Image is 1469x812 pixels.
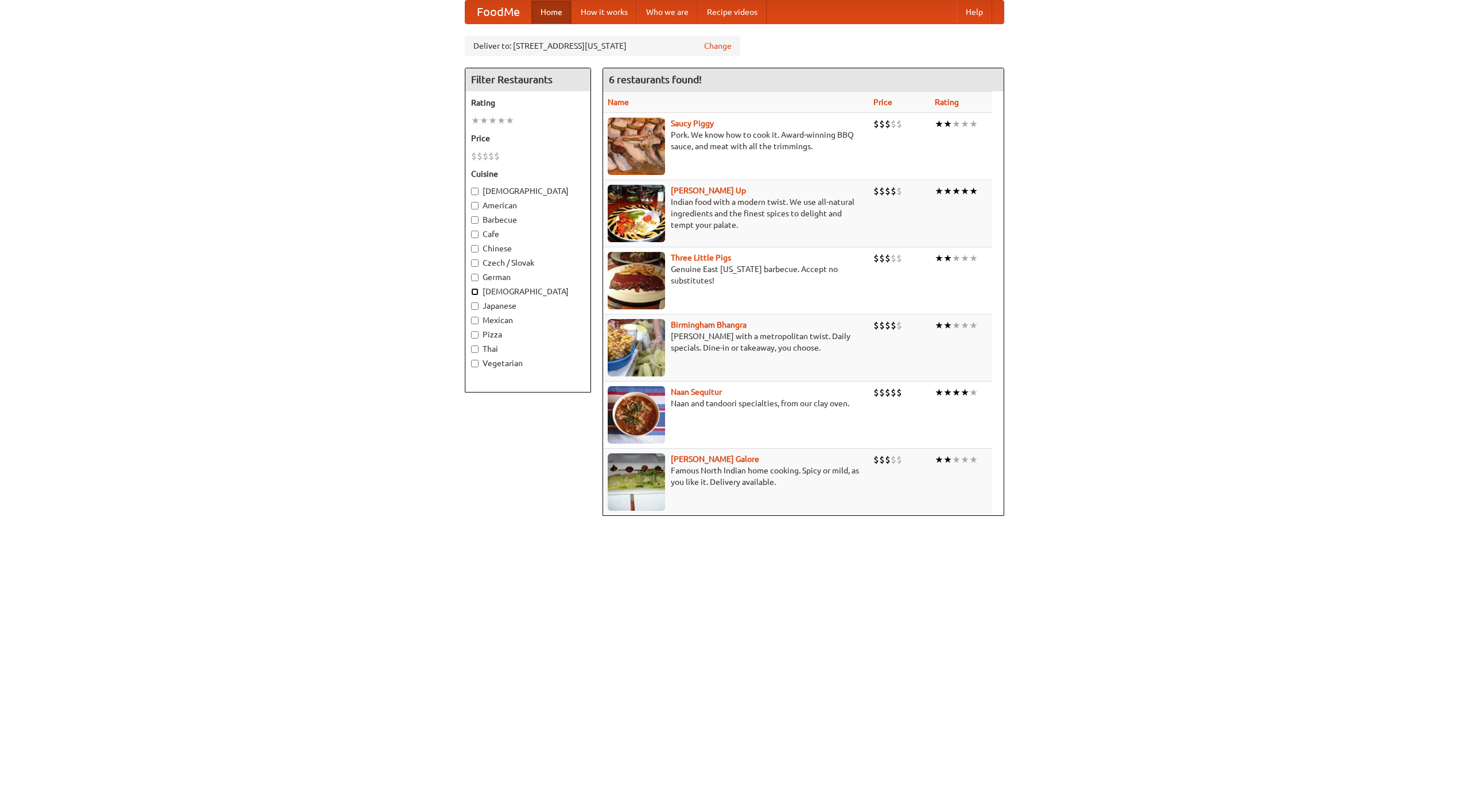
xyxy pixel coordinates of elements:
[891,386,896,399] li: $
[873,386,879,399] li: $
[609,74,702,85] ng-pluralize: 6 restaurants found!
[471,231,479,238] input: Cafe
[471,274,479,281] input: German
[879,386,885,399] li: $
[885,185,891,197] li: $
[896,319,902,332] li: $
[506,114,514,127] li: ★
[873,453,879,466] li: $
[885,118,891,130] li: $
[608,331,864,353] p: [PERSON_NAME] with a metropolitan twist. Daily specials. Dine-in or takeaway, you choose.
[879,252,885,265] li: $
[671,387,722,397] a: Naan Sequitur
[969,252,978,265] li: ★
[935,98,959,107] a: Rating
[471,331,479,339] input: Pizza
[879,319,885,332] li: $
[608,319,665,376] img: bhangra.jpg
[943,319,952,332] li: ★
[471,185,585,197] label: [DEMOGRAPHIC_DATA]
[471,259,479,267] input: Czech / Slovak
[465,36,740,56] div: Deliver to: [STREET_ADDRESS][US_STATE]
[935,453,943,466] li: ★
[961,118,969,130] li: ★
[891,319,896,332] li: $
[873,319,879,332] li: $
[471,114,480,127] li: ★
[471,358,585,369] label: Vegetarian
[943,453,952,466] li: ★
[969,453,978,466] li: ★
[471,150,477,162] li: $
[891,185,896,197] li: $
[494,150,500,162] li: $
[471,288,479,296] input: [DEMOGRAPHIC_DATA]
[969,319,978,332] li: ★
[471,168,585,180] h5: Cuisine
[497,114,506,127] li: ★
[952,252,961,265] li: ★
[935,118,943,130] li: ★
[608,453,665,511] img: currygalore.jpg
[608,185,665,242] img: curryup.jpg
[873,185,879,197] li: $
[608,386,665,444] img: naansequitur.jpg
[952,185,961,197] li: ★
[671,454,759,464] a: [PERSON_NAME] Galore
[637,1,698,24] a: Who we are
[935,319,943,332] li: ★
[873,98,892,107] a: Price
[608,196,864,231] p: Indian food with a modern twist. We use all-natural ingredients and the finest spices to delight ...
[952,453,961,466] li: ★
[961,252,969,265] li: ★
[471,345,479,353] input: Thai
[879,118,885,130] li: $
[873,252,879,265] li: $
[671,320,747,329] a: Birmingham Bhangra
[952,118,961,130] li: ★
[896,386,902,399] li: $
[952,319,961,332] li: ★
[885,252,891,265] li: $
[471,214,585,226] label: Barbecue
[471,228,585,240] label: Cafe
[488,114,497,127] li: ★
[873,118,879,130] li: $
[885,319,891,332] li: $
[471,245,479,252] input: Chinese
[608,129,864,152] p: Pork. We know how to cook it. Award-winning BBQ sauce, and meat with all the trimmings.
[480,114,488,127] li: ★
[961,453,969,466] li: ★
[471,216,479,224] input: Barbecue
[477,150,483,162] li: $
[943,252,952,265] li: ★
[471,257,585,269] label: Czech / Slovak
[471,97,585,108] h5: Rating
[465,68,590,91] h4: Filter Restaurants
[885,453,891,466] li: $
[471,188,479,195] input: [DEMOGRAPHIC_DATA]
[698,1,767,24] a: Recipe videos
[471,133,585,144] h5: Price
[671,253,731,262] a: Three Little Pigs
[885,386,891,399] li: $
[671,119,714,128] b: Saucy Piggy
[608,118,665,175] img: saucy.jpg
[935,185,943,197] li: ★
[471,300,585,312] label: Japanese
[935,252,943,265] li: ★
[471,271,585,283] label: German
[879,185,885,197] li: $
[961,185,969,197] li: ★
[471,314,585,326] label: Mexican
[471,202,479,209] input: American
[465,1,531,24] a: FoodMe
[488,150,494,162] li: $
[471,329,585,340] label: Pizza
[943,386,952,399] li: ★
[671,186,746,195] a: [PERSON_NAME] Up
